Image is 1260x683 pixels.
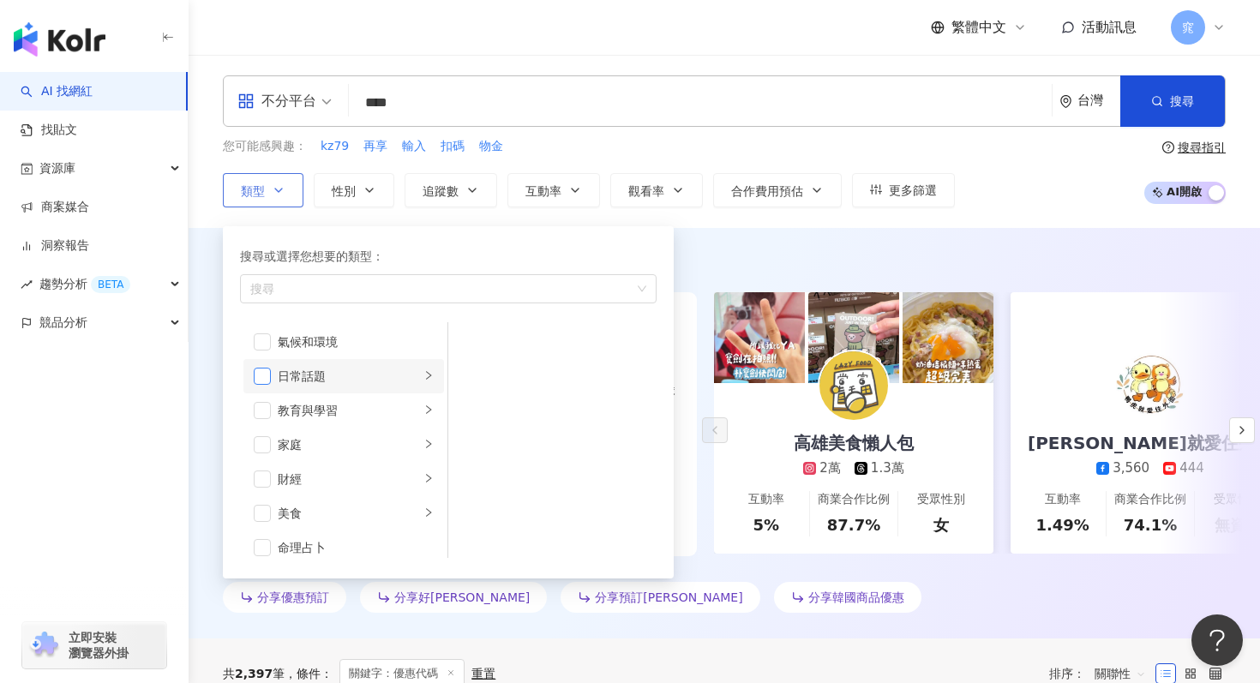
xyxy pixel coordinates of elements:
img: logo [14,22,105,57]
button: 性別 [314,173,394,207]
span: right [423,404,434,415]
a: 洞察報告 [21,237,89,255]
div: 財經 [278,470,420,488]
a: chrome extension立即安裝 瀏覽器外掛 [22,622,166,668]
div: 不分平台 [237,87,316,115]
span: 分享預訂[PERSON_NAME] [595,590,742,604]
div: 互動率 [748,491,784,508]
div: 74.1% [1124,514,1177,536]
span: environment [1059,95,1072,108]
div: BETA [91,276,130,293]
img: post-image [714,292,805,383]
span: 活動訊息 [1082,19,1137,35]
a: 找貼文 [21,122,77,139]
span: 物金 [479,138,503,155]
span: 觀看率 [628,184,664,198]
div: 氣候和環境 [278,333,434,351]
div: 台灣 [1077,93,1120,108]
img: chrome extension [27,632,61,659]
span: 競品分析 [39,303,87,342]
span: 搜尋 [1170,94,1194,108]
span: 輸入 [402,138,426,155]
div: 女 [933,514,949,536]
li: 財經 [243,462,444,496]
img: post-image [1105,292,1196,383]
div: 5% [753,514,779,536]
span: right [423,370,434,380]
div: 1.3萬 [871,459,904,477]
div: 商業合作比例 [818,491,890,508]
span: appstore [237,93,255,110]
div: 搜尋指引 [1178,141,1226,154]
a: 商案媒合 [21,199,89,216]
div: 互動率 [1045,491,1081,508]
div: 美食 [278,504,420,523]
button: 扣碼 [440,137,465,156]
div: 1.49% [1035,514,1089,536]
span: 扣碼 [441,138,465,155]
iframe: Help Scout Beacon - Open [1191,614,1243,666]
div: 教育與學習 [278,401,420,420]
div: 日常話題 [278,367,420,386]
button: 類型搜尋或選擇您想要的類型：搜尋藝術與娛樂美妝時尚氣候和環境日常話題教育與學習家庭財經美食命理占卜遊戲法政社會生活風格影視娛樂醫療與健康 [223,173,303,207]
div: 家庭 [278,435,420,454]
li: 教育與學習 [243,393,444,428]
button: 更多篩選 [852,173,955,207]
div: 重置 [471,667,495,680]
span: rise [21,279,33,291]
span: 立即安裝 瀏覽器外掛 [69,630,129,661]
button: 合作費用預估 [713,173,842,207]
span: 您可能感興趣： [223,138,307,155]
span: 合作費用預估 [731,184,803,198]
div: 3,560 [1113,459,1149,477]
div: 444 [1179,459,1204,477]
a: searchAI 找網紅 [21,83,93,100]
span: 更多篩選 [889,183,937,197]
a: 高雄美食懶人包2萬1.3萬互動率5%商業合作比例87.7%受眾性別女 [714,383,993,554]
div: 搜尋或選擇您想要的類型： [240,247,657,266]
span: 繁體中文 [951,18,1006,37]
li: 日常話題 [243,359,444,393]
span: 性別 [332,184,356,198]
span: 資源庫 [39,149,75,188]
span: 再享 [363,138,387,155]
div: 高雄美食懶人包 [777,431,931,455]
div: 2萬 [819,459,841,477]
span: 互動率 [525,184,561,198]
div: 命理占卜 [278,538,434,557]
span: 追蹤數 [423,184,459,198]
span: 分享好[PERSON_NAME] [394,590,530,604]
img: post-image [808,292,899,383]
button: 搜尋 [1120,75,1225,127]
span: right [423,507,434,518]
div: 共 筆 [223,667,285,680]
button: 互動率 [507,173,600,207]
span: kz79 [321,138,349,155]
li: 美食 [243,496,444,530]
span: 分享韓國商品優惠 [808,590,904,604]
span: question-circle [1162,141,1174,153]
img: post-image [1011,292,1101,383]
img: post-image [903,292,993,383]
button: 追蹤數 [405,173,497,207]
span: 條件 ： [285,667,333,680]
div: 受眾性別 [917,491,965,508]
button: kz79 [320,137,350,156]
span: right [423,439,434,449]
img: KOL Avatar [819,351,888,420]
button: 輸入 [401,137,427,156]
li: 家庭 [243,428,444,462]
button: 物金 [478,137,504,156]
span: 窕 [1182,18,1194,37]
button: 觀看率 [610,173,703,207]
span: 2,397 [235,667,273,680]
span: 類型 [241,184,265,198]
span: 分享優惠預訂 [257,590,329,604]
div: 商業合作比例 [1114,491,1186,508]
li: 命理占卜 [243,530,444,565]
div: 87.7% [827,514,880,536]
button: 再享 [363,137,388,156]
span: 趨勢分析 [39,265,130,303]
li: 氣候和環境 [243,325,444,359]
span: right [423,473,434,483]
